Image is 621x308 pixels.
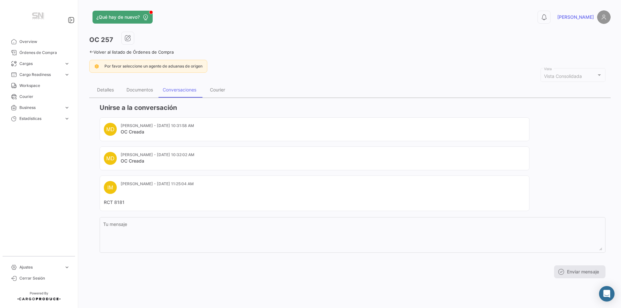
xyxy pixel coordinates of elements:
[19,275,70,281] span: Cerrar Sesión
[93,11,153,24] button: ¿Qué hay de nuevo?
[5,80,72,91] a: Workspace
[19,105,61,111] span: Business
[210,87,225,92] div: Courier
[64,105,70,111] span: expand_more
[121,181,194,187] mat-card-subtitle: [PERSON_NAME] - [DATE] 11:25:04 AM
[64,72,70,78] span: expand_more
[121,129,194,135] mat-card-title: OC Creada
[599,286,615,302] div: Abrir Intercom Messenger
[19,94,70,100] span: Courier
[19,116,61,122] span: Estadísticas
[5,91,72,102] a: Courier
[121,158,194,164] mat-card-title: OC Creada
[96,14,140,20] span: ¿Qué hay de nuevo?
[557,14,594,20] span: [PERSON_NAME]
[163,87,196,92] div: Conversaciones
[19,72,61,78] span: Cargo Readiness
[104,152,117,165] div: MD
[544,73,582,79] mat-select-trigger: Vista Consolidada
[19,83,70,89] span: Workspace
[104,199,525,206] mat-card-content: RCT 8181
[104,64,202,69] span: Por favor seleccione un agente de aduanas de origen
[5,47,72,58] a: Órdenes de Compra
[5,36,72,47] a: Overview
[19,39,70,45] span: Overview
[89,49,174,55] a: Volver al listado de Órdenes de Compra
[104,181,117,194] div: IM
[64,116,70,122] span: expand_more
[19,50,70,56] span: Órdenes de Compra
[23,8,55,26] img: Manufactura+Logo.png
[19,264,61,270] span: Ajustes
[121,123,194,129] mat-card-subtitle: [PERSON_NAME] - [DATE] 10:31:58 AM
[19,61,61,67] span: Cargas
[100,103,605,112] h3: Unirse a la conversación
[597,10,611,24] img: placeholder-user.png
[64,61,70,67] span: expand_more
[126,87,153,92] div: Documentos
[121,152,194,158] mat-card-subtitle: [PERSON_NAME] - [DATE] 10:32:02 AM
[89,35,113,44] h3: OC 257
[97,87,114,92] div: Detalles
[104,123,117,136] div: MD
[64,264,70,270] span: expand_more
